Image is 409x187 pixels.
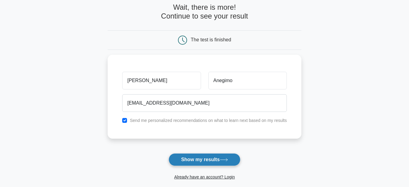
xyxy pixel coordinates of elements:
[191,37,231,42] div: The test is finished
[122,72,201,89] input: First name
[208,72,287,89] input: Last name
[130,118,287,123] label: Send me personalized recommendations on what to learn next based on my results
[169,153,240,166] button: Show my results
[108,3,301,21] h4: Wait, there is more! Continue to see your result
[174,175,235,179] a: Already have an account? Login
[122,94,287,112] input: Email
